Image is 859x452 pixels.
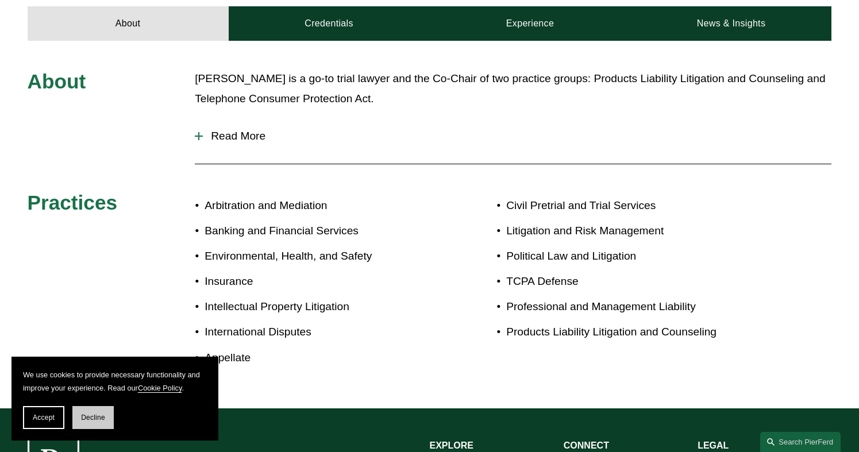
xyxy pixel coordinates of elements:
button: Decline [72,406,114,429]
button: Accept [23,406,64,429]
p: Banking and Financial Services [205,221,429,241]
a: Experience [430,6,631,41]
span: Decline [81,414,105,422]
p: Intellectual Property Litigation [205,297,429,317]
a: Search this site [760,432,841,452]
p: Professional and Management Liability [506,297,765,317]
strong: CONNECT [564,441,609,450]
a: Cookie Policy [138,384,182,392]
strong: LEGAL [698,441,729,450]
p: Insurance [205,272,429,292]
span: Accept [33,414,55,422]
p: Arbitration and Mediation [205,196,429,216]
p: Litigation and Risk Management [506,221,765,241]
p: Products Liability Litigation and Counseling [506,322,765,342]
section: Cookie banner [11,357,218,441]
p: Civil Pretrial and Trial Services [506,196,765,216]
a: About [28,6,229,41]
a: News & Insights [630,6,831,41]
strong: EXPLORE [430,441,473,450]
button: Read More [195,121,831,151]
span: Read More [203,130,831,142]
a: Credentials [229,6,430,41]
p: Appellate [205,348,429,368]
span: About [28,70,86,92]
span: Practices [28,191,118,214]
p: Environmental, Health, and Safety [205,246,429,266]
p: Political Law and Litigation [506,246,765,266]
p: [PERSON_NAME] is a go-to trial lawyer and the Co-Chair of two practice groups: Products Liability... [195,69,831,109]
p: International Disputes [205,322,429,342]
p: We use cookies to provide necessary functionality and improve your experience. Read our . [23,368,207,395]
p: TCPA Defense [506,272,765,292]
